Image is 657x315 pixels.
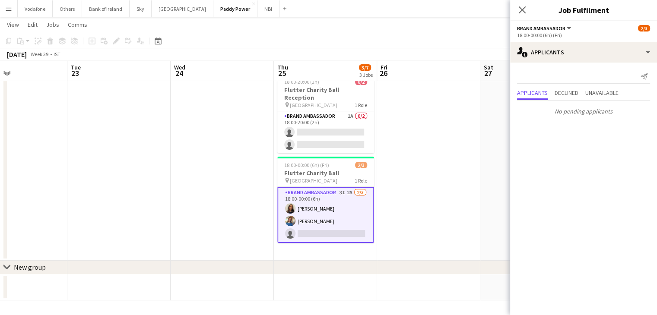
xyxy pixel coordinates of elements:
[381,63,387,71] span: Fri
[53,0,82,17] button: Others
[7,50,27,59] div: [DATE]
[277,187,374,243] app-card-role: Brand Ambassador3I2A2/318:00-00:00 (6h)[PERSON_NAME][PERSON_NAME]
[24,19,41,30] a: Edit
[510,4,657,16] h3: Job Fulfilment
[359,64,371,71] span: 3/7
[14,263,46,271] div: New group
[482,68,493,78] span: 27
[284,162,329,168] span: 18:00-00:00 (6h) (Fri)
[277,63,288,71] span: Thu
[379,68,387,78] span: 26
[277,169,374,177] h3: Flutter Charity Ball
[174,63,185,71] span: Wed
[64,19,91,30] a: Comms
[638,25,650,31] span: 2/3
[173,68,185,78] span: 24
[355,79,367,85] span: 0/2
[257,0,279,17] button: NBI
[355,102,367,108] span: 1 Role
[277,86,374,101] h3: Flutter Charity Ball Reception
[70,68,81,78] span: 23
[355,162,367,168] span: 2/3
[28,21,38,28] span: Edit
[29,51,50,57] span: Week 39
[284,79,319,85] span: 18:00-20:00 (2h)
[18,0,53,17] button: Vodafone
[277,73,374,153] app-job-card: 18:00-20:00 (2h)0/2Flutter Charity Ball Reception [GEOGRAPHIC_DATA]1 RoleBrand Ambassador1A0/218:...
[517,25,565,31] span: Brand Ambassador
[71,63,81,71] span: Tue
[484,63,493,71] span: Sat
[510,42,657,63] div: Applicants
[517,90,548,96] span: Applicants
[277,157,374,243] app-job-card: 18:00-00:00 (6h) (Fri)2/3Flutter Charity Ball [GEOGRAPHIC_DATA]1 RoleBrand Ambassador3I2A2/318:00...
[152,0,213,17] button: [GEOGRAPHIC_DATA]
[7,21,19,28] span: View
[290,177,337,184] span: [GEOGRAPHIC_DATA]
[68,21,87,28] span: Comms
[46,21,59,28] span: Jobs
[290,102,337,108] span: [GEOGRAPHIC_DATA]
[555,90,578,96] span: Declined
[585,90,619,96] span: Unavailable
[510,104,657,119] p: No pending applicants
[359,72,373,78] div: 3 Jobs
[213,0,257,17] button: Paddy Power
[276,68,288,78] span: 25
[130,0,152,17] button: Sky
[54,51,60,57] div: IST
[517,25,572,31] button: Brand Ambassador
[277,111,374,153] app-card-role: Brand Ambassador1A0/218:00-20:00 (2h)
[517,32,650,38] div: 18:00-00:00 (6h) (Fri)
[82,0,130,17] button: Bank of Ireland
[355,177,367,184] span: 1 Role
[43,19,63,30] a: Jobs
[3,19,22,30] a: View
